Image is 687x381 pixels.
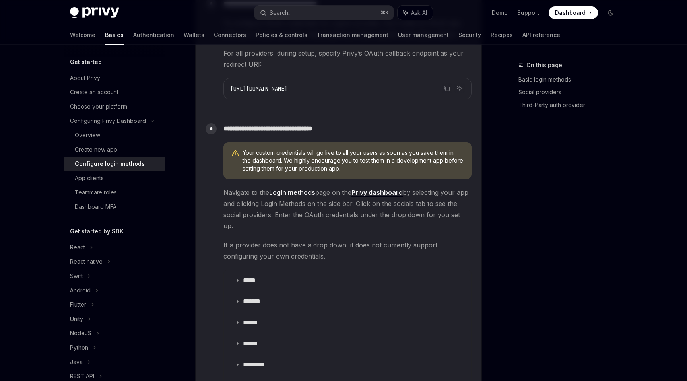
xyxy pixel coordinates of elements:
span: Ask AI [411,9,427,17]
button: Ask AI [398,6,433,20]
span: Dashboard [555,9,586,17]
div: Flutter [70,300,86,309]
a: Third-Party auth provider [518,99,623,111]
a: Transaction management [317,25,388,45]
div: Python [70,343,88,352]
div: Configuring Privy Dashboard [70,116,146,126]
div: App clients [75,173,104,183]
h5: Get started by SDK [70,227,124,236]
a: Demo [492,9,508,17]
span: For all providers, during setup, specify Privy’s OAuth callback endpoint as your redirect URI: [223,48,472,70]
button: Search...⌘K [254,6,394,20]
a: Overview [64,128,165,142]
span: On this page [526,60,562,70]
button: Copy the contents from the code block [442,83,452,93]
a: Welcome [70,25,95,45]
a: Basics [105,25,124,45]
svg: Warning [231,150,239,157]
a: Policies & controls [256,25,307,45]
a: User management [398,25,449,45]
a: Choose your platform [64,99,165,114]
a: Connectors [214,25,246,45]
a: About Privy [64,71,165,85]
div: Dashboard MFA [75,202,116,212]
div: Unity [70,314,83,324]
span: Navigate to the page on the by selecting your app and clicking Login Methods on the side bar. Cli... [223,187,472,231]
div: Choose your platform [70,102,127,111]
h5: Get started [70,57,102,67]
a: Authentication [133,25,174,45]
div: Overview [75,130,100,140]
a: Create new app [64,142,165,157]
div: About Privy [70,73,100,83]
div: NodeJS [70,329,91,338]
span: If a provider does not have a drop down, it does not currently support configuring your own crede... [223,239,472,262]
div: Android [70,286,91,295]
div: Create an account [70,87,118,97]
a: API reference [522,25,560,45]
a: Social providers [518,86,623,99]
span: ⌘ K [380,10,389,16]
div: REST API [70,371,94,381]
a: Security [458,25,481,45]
button: Ask AI [454,83,465,93]
div: React [70,243,85,252]
div: Configure login methods [75,159,145,169]
span: Your custom credentials will go live to all your users as soon as you save them in the dashboard.... [243,149,464,173]
a: Recipes [491,25,513,45]
div: Java [70,357,83,367]
div: Swift [70,271,83,281]
div: React native [70,257,103,266]
a: Basic login methods [518,73,623,86]
a: App clients [64,171,165,185]
div: Teammate roles [75,188,117,197]
a: Configure login methods [64,157,165,171]
a: Support [517,9,539,17]
div: Search... [270,8,292,17]
button: Toggle dark mode [604,6,617,19]
img: dark logo [70,7,119,18]
strong: Login methods [269,189,315,196]
a: Teammate roles [64,185,165,200]
a: Dashboard [549,6,598,19]
a: Create an account [64,85,165,99]
div: Create new app [75,145,117,154]
a: Dashboard MFA [64,200,165,214]
span: [URL][DOMAIN_NAME] [230,85,287,92]
a: Wallets [184,25,204,45]
a: Privy dashboard [351,189,403,197]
